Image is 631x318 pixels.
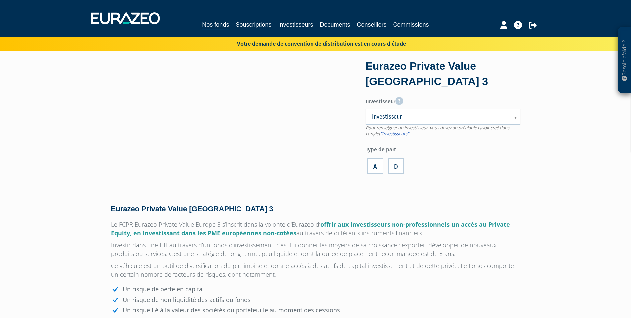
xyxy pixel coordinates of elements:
[372,113,505,121] span: Investisseur
[202,20,229,30] a: Nos fonds
[380,131,409,137] a: "Investisseurs"
[388,158,404,174] label: D
[366,125,509,137] span: Pour renseigner un investisseur, vous devez au préalable l'avoir créé dans l'onglet
[111,205,520,213] h4: Eurazeo Private Value [GEOGRAPHIC_DATA] 3
[367,158,383,174] label: A
[111,220,520,237] p: Le FCPR Eurazeo Private Value Europe 3 s’inscrit dans la volonté d'Eurazeo d’ au travers de diffé...
[111,296,520,304] li: Un risque de non liquidité des actifs du fonds
[218,38,406,48] p: Votre demande de convention de distribution est en cours d'étude
[621,30,628,90] p: Besoin d'aide ?
[357,20,387,29] a: Conseillers
[111,286,520,293] li: Un risque de perte en capital
[366,59,520,89] div: Eurazeo Private Value [GEOGRAPHIC_DATA] 3
[393,20,429,29] a: Commissions
[366,144,520,154] label: Type de part
[91,12,160,24] img: 1732889491-logotype_eurazeo_blanc_rvb.png
[366,95,520,106] label: Investisseur
[236,20,271,29] a: Souscriptions
[278,20,313,29] a: Investisseurs
[111,61,346,194] iframe: YouTube video player
[111,220,510,237] span: offrir aux investisseurs non-professionnels un accès au Private Equity, en investissant dans les ...
[111,307,520,314] li: Un risque lié à la valeur des sociétés du portefeuille au moment des cessions
[111,241,520,258] p: Investir dans une ETI au travers d’un fonds d’investissement, c’est lui donner les moyens de sa c...
[320,20,350,29] a: Documents
[111,261,520,279] p: Ce véhicule est un outil de diversification du patrimoine et donne accès à des actifs de capital ...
